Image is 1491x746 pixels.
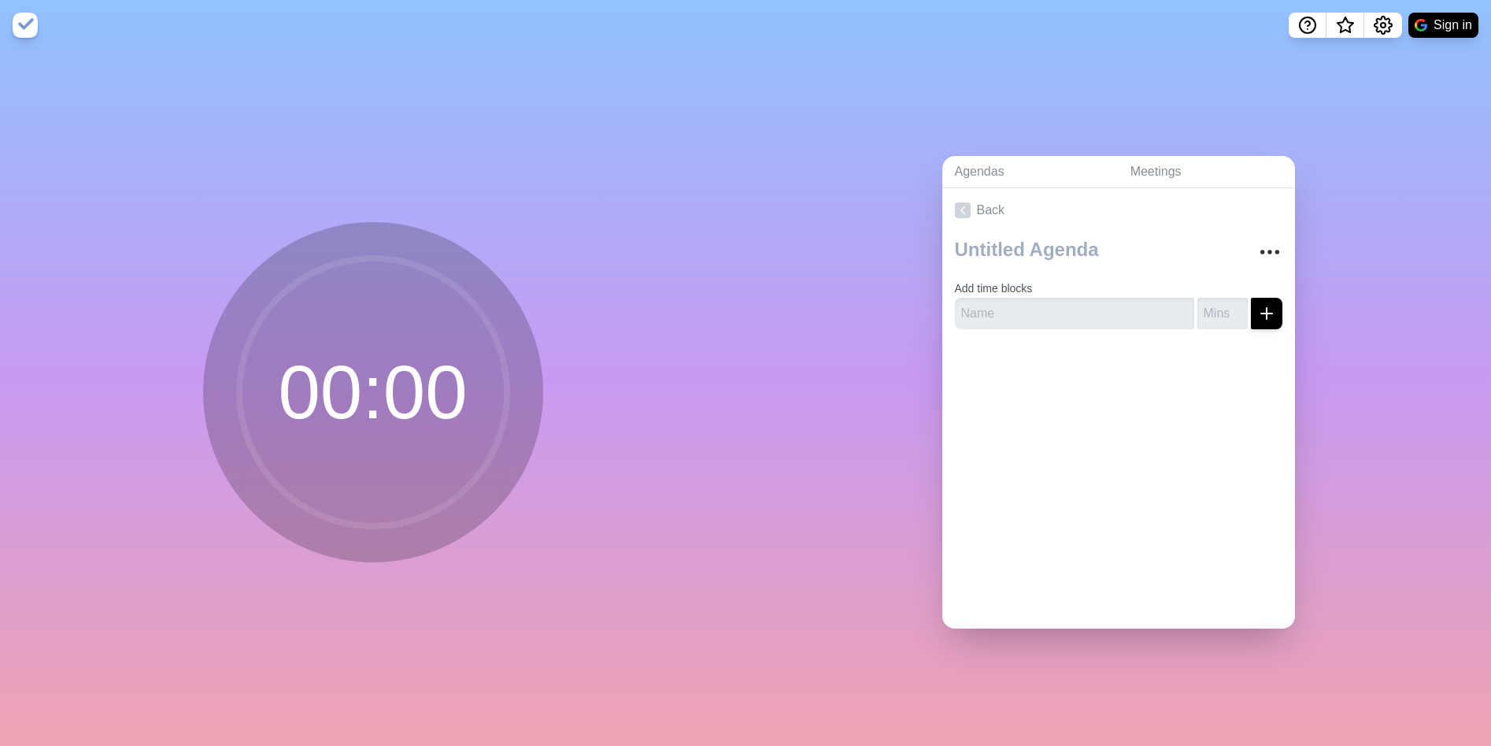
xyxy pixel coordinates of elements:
button: Settings [1364,13,1402,38]
img: google logo [1415,19,1427,32]
button: Help [1289,13,1326,38]
button: Sign in [1408,13,1478,38]
img: timeblocks logo [13,13,38,38]
label: Add time blocks [955,282,1033,295]
button: What’s new [1326,13,1364,38]
a: Agendas [942,156,1118,188]
input: Name [955,298,1194,329]
a: Meetings [1118,156,1295,188]
a: Back [942,188,1295,232]
button: More [1254,236,1286,268]
input: Mins [1197,298,1248,329]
